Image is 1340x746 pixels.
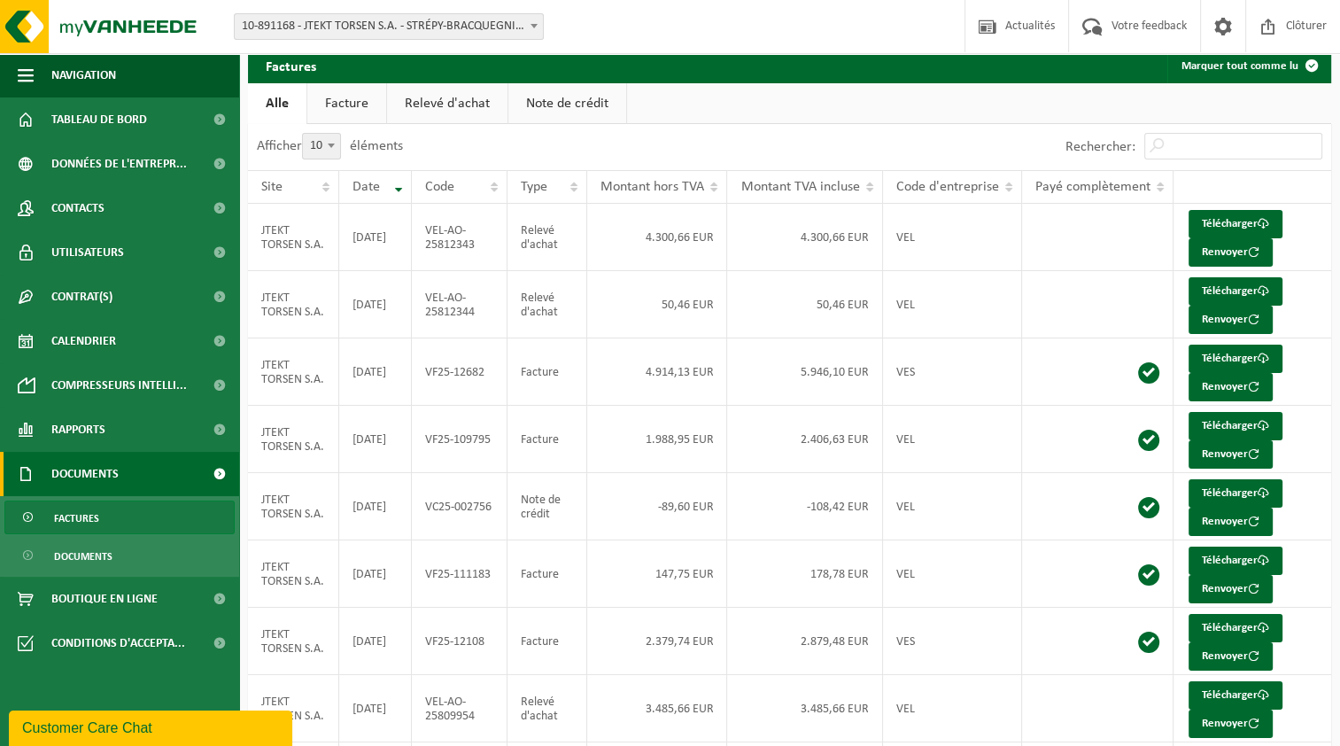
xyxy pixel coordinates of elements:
[1189,642,1273,671] button: Renvoyer
[352,180,380,194] span: Date
[51,53,116,97] span: Navigation
[412,204,507,271] td: VEL-AO-25812343
[727,271,882,338] td: 50,46 EUR
[54,501,99,535] span: Factures
[1189,681,1282,710] a: Télécharger
[507,473,587,540] td: Note de crédit
[303,134,340,159] span: 10
[883,204,1022,271] td: VEL
[587,608,728,675] td: 2.379,74 EUR
[1189,210,1282,238] a: Télécharger
[1189,277,1282,306] a: Télécharger
[302,133,341,159] span: 10
[507,271,587,338] td: Relevé d'achat
[1065,140,1135,154] label: Rechercher:
[1189,575,1273,603] button: Renvoyer
[507,540,587,608] td: Facture
[339,204,412,271] td: [DATE]
[507,338,587,406] td: Facture
[521,180,547,194] span: Type
[727,540,882,608] td: 178,78 EUR
[235,14,543,39] span: 10-891168 - JTEKT TORSEN S.A. - STRÉPY-BRACQUEGNIES
[425,180,454,194] span: Code
[587,204,728,271] td: 4.300,66 EUR
[248,608,339,675] td: JTEKT TORSEN S.A.
[1035,180,1150,194] span: Payé complètement
[1189,614,1282,642] a: Télécharger
[587,406,728,473] td: 1.988,95 EUR
[896,180,999,194] span: Code d'entreprise
[507,675,587,742] td: Relevé d'achat
[4,539,235,572] a: Documents
[412,338,507,406] td: VF25-12682
[339,338,412,406] td: [DATE]
[727,204,882,271] td: 4.300,66 EUR
[883,608,1022,675] td: VES
[508,83,626,124] a: Note de crédit
[727,473,882,540] td: -108,42 EUR
[1189,345,1282,373] a: Télécharger
[339,675,412,742] td: [DATE]
[412,271,507,338] td: VEL-AO-25812344
[600,180,704,194] span: Montant hors TVA
[1189,306,1273,334] button: Renvoyer
[727,406,882,473] td: 2.406,63 EUR
[587,540,728,608] td: 147,75 EUR
[1189,710,1273,738] button: Renvoyer
[51,363,187,408] span: Compresseurs intelli...
[51,186,105,230] span: Contacts
[248,48,334,82] h2: Factures
[339,271,412,338] td: [DATE]
[740,180,859,194] span: Montant TVA incluse
[1189,412,1282,440] a: Télécharger
[412,540,507,608] td: VF25-111183
[248,338,339,406] td: JTEKT TORSEN S.A.
[248,675,339,742] td: JTEKT TORSEN S.A.
[727,675,882,742] td: 3.485,66 EUR
[51,142,187,186] span: Données de l'entrepr...
[507,608,587,675] td: Facture
[339,473,412,540] td: [DATE]
[51,577,158,621] span: Boutique en ligne
[1189,508,1273,536] button: Renvoyer
[51,97,147,142] span: Tableau de bord
[883,540,1022,608] td: VEL
[51,621,185,665] span: Conditions d'accepta...
[1189,373,1273,401] button: Renvoyer
[507,204,587,271] td: Relevé d'achat
[1189,238,1273,267] button: Renvoyer
[883,473,1022,540] td: VEL
[248,540,339,608] td: JTEKT TORSEN S.A.
[412,473,507,540] td: VC25-002756
[4,501,235,534] a: Factures
[412,406,507,473] td: VF25-109795
[412,675,507,742] td: VEL-AO-25809954
[1189,440,1273,469] button: Renvoyer
[587,338,728,406] td: 4.914,13 EUR
[9,707,296,746] iframe: chat widget
[248,83,306,124] a: Alle
[587,473,728,540] td: -89,60 EUR
[883,338,1022,406] td: VES
[412,608,507,675] td: VF25-12108
[248,271,339,338] td: JTEKT TORSEN S.A.
[257,139,403,153] label: Afficher éléments
[248,473,339,540] td: JTEKT TORSEN S.A.
[339,540,412,608] td: [DATE]
[387,83,507,124] a: Relevé d'achat
[51,275,112,319] span: Contrat(s)
[1189,479,1282,508] a: Télécharger
[234,13,544,40] span: 10-891168 - JTEKT TORSEN S.A. - STRÉPY-BRACQUEGNIES
[883,406,1022,473] td: VEL
[51,230,124,275] span: Utilisateurs
[51,319,116,363] span: Calendrier
[727,338,882,406] td: 5.946,10 EUR
[51,452,119,496] span: Documents
[587,675,728,742] td: 3.485,66 EUR
[339,608,412,675] td: [DATE]
[1189,547,1282,575] a: Télécharger
[507,406,587,473] td: Facture
[1167,48,1329,83] button: Marquer tout comme lu
[883,675,1022,742] td: VEL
